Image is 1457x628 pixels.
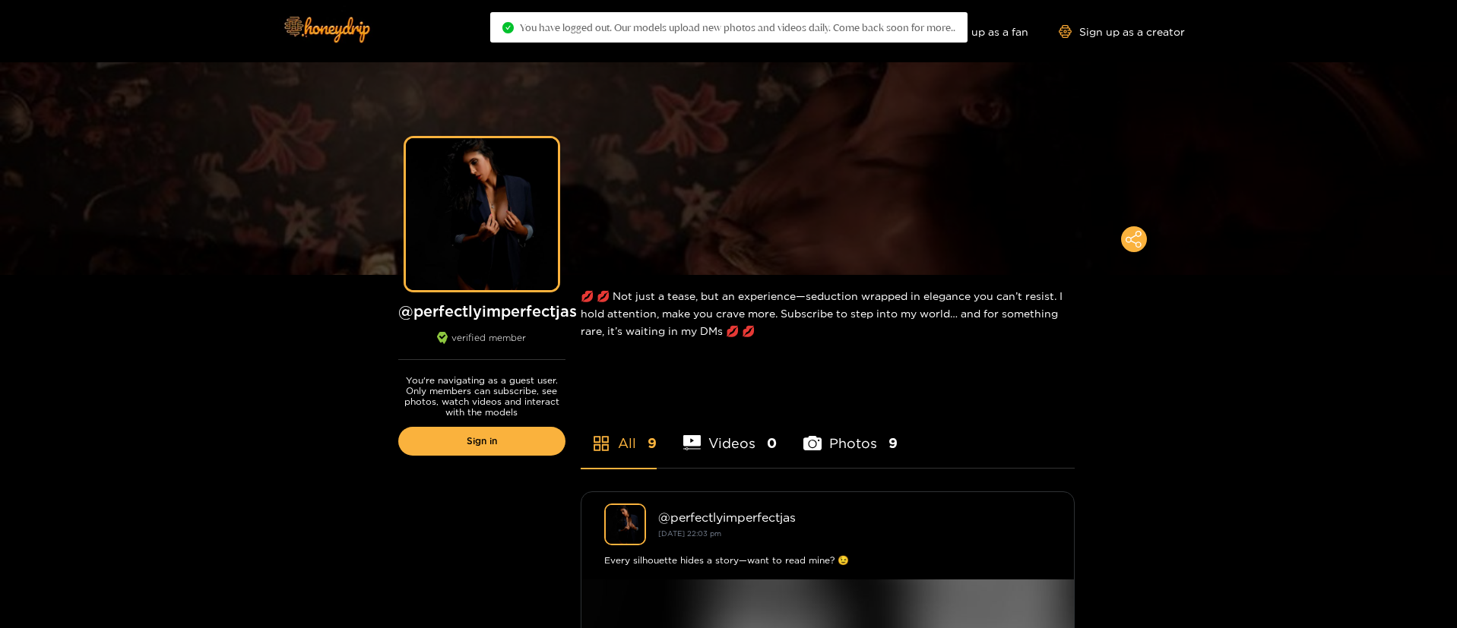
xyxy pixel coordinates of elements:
li: Photos [803,399,898,468]
span: 0 [767,434,777,453]
div: 💋 💋 Not just a tease, but an experience—seduction wrapped in elegance you can’t resist. I hold at... [581,275,1075,352]
span: check-circle [502,22,514,33]
small: [DATE] 22:03 pm [658,529,721,538]
p: You're navigating as a guest user. Only members can subscribe, see photos, watch videos and inter... [398,375,565,418]
span: 9 [888,434,898,453]
img: perfectlyimperfectjas [604,503,646,545]
div: Every silhouette hides a story—want to read mine? 😉 [604,553,1051,568]
div: @ perfectlyimperfectjas [658,510,1051,524]
li: All [581,399,657,468]
div: verified member [398,332,565,360]
span: appstore [592,434,610,453]
h1: @ perfectlyimperfectjas [398,301,565,320]
span: You have logged out. Our models upload new photos and videos daily. Come back soon for more.. [520,21,955,33]
a: Sign up as a creator [1059,25,1185,38]
li: Videos [683,399,778,468]
span: 9 [648,434,657,453]
a: Sign in [398,427,565,456]
a: Sign up as a fan [924,25,1028,38]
